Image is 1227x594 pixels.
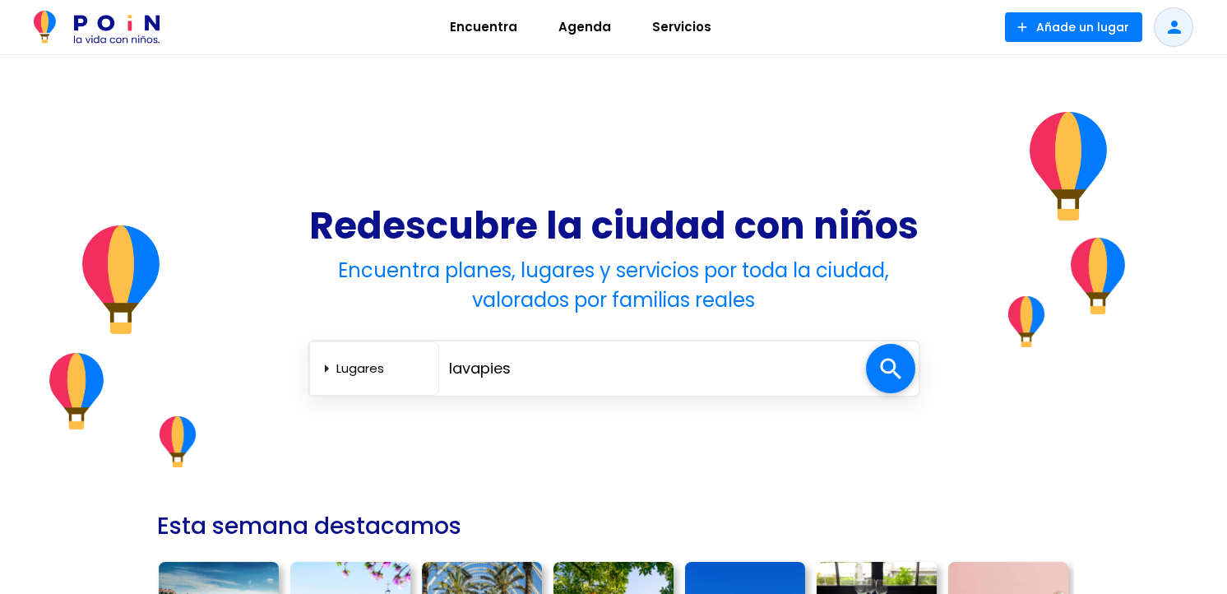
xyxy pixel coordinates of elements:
span: arrow_right [317,359,336,378]
select: arrow_right [336,355,432,382]
span: Servicios [645,14,719,40]
span: Encuentra [442,14,525,40]
a: Encuentra [429,7,538,47]
h2: Esta semana destacamos [157,505,461,547]
button: Añade un lugar [1005,12,1142,42]
img: POiN [34,11,160,44]
a: Agenda [538,7,632,47]
h4: Encuentra planes, lugares y servicios por toda la ciudad, valorados por familias reales [308,256,920,315]
span: Agenda [551,14,618,40]
h1: Redescubre la ciudad con niños [308,202,920,249]
input: ¿Dónde? [439,351,866,385]
a: Servicios [632,7,732,47]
